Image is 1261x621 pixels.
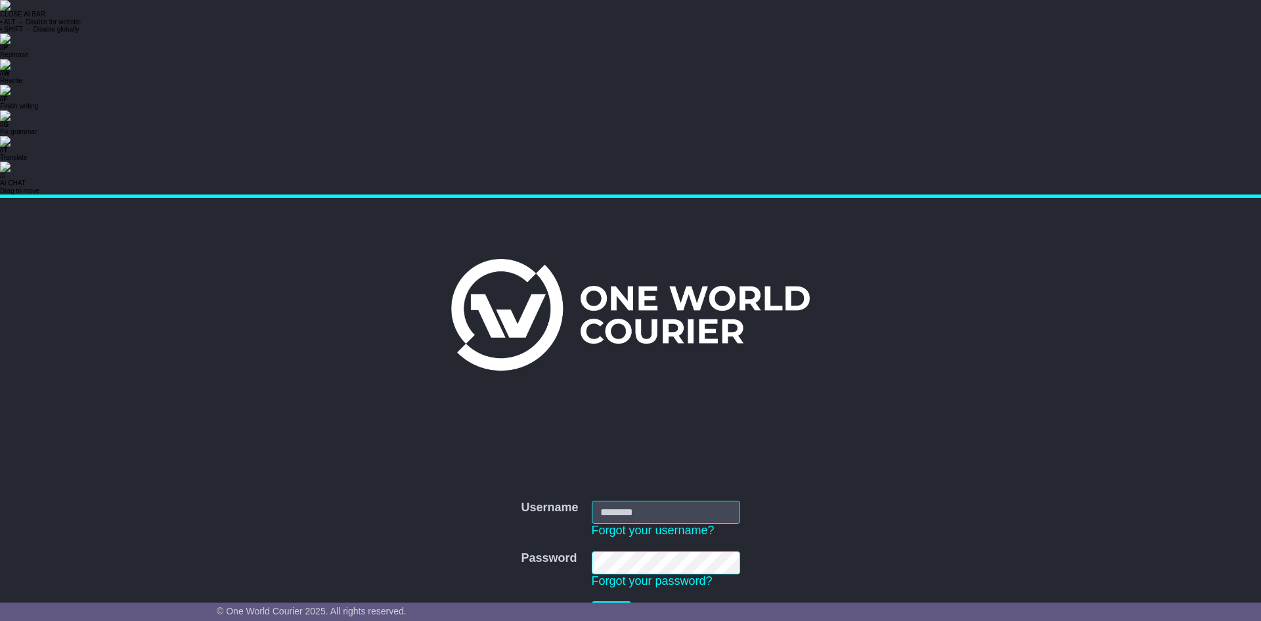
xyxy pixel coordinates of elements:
span: © One World Courier 2025. All rights reserved. [217,606,407,616]
img: One World [451,259,810,371]
a: Forgot your password? [592,574,713,587]
label: Password [521,551,577,566]
a: Forgot your username? [592,524,715,537]
label: Username [521,501,578,515]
